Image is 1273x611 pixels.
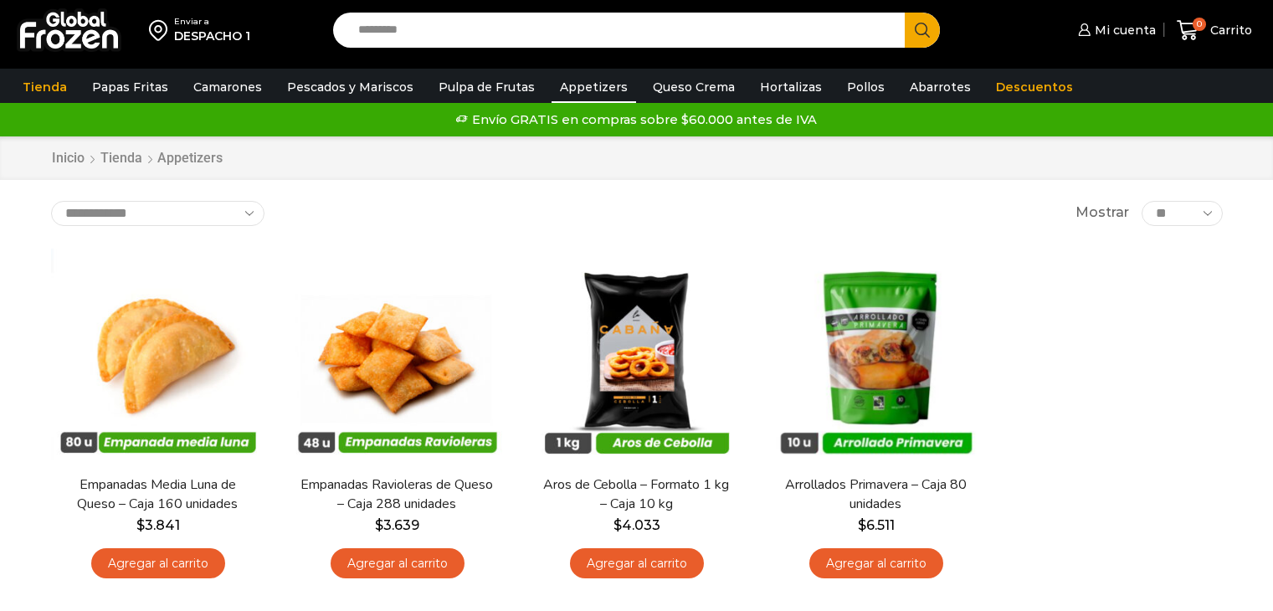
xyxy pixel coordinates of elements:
[1173,11,1256,50] a: 0 Carrito
[51,149,85,168] a: Inicio
[552,71,636,103] a: Appetizers
[279,71,422,103] a: Pescados y Mariscos
[779,475,972,514] a: Arrollados Primavera – Caja 80 unidades
[905,13,940,48] button: Search button
[858,517,866,533] span: $
[1074,13,1156,47] a: Mi cuenta
[839,71,893,103] a: Pollos
[752,71,830,103] a: Hortalizas
[988,71,1081,103] a: Descuentos
[84,71,177,103] a: Papas Fritas
[91,548,225,579] a: Agregar al carrito: “Empanadas Media Luna de Queso - Caja 160 unidades”
[613,517,622,533] span: $
[570,548,704,579] a: Agregar al carrito: “Aros de Cebolla - Formato 1 kg - Caja 10 kg”
[174,28,250,44] div: DESPACHO 1
[51,149,223,168] nav: Breadcrumb
[149,16,174,44] img: address-field-icon.svg
[644,71,743,103] a: Queso Crema
[1193,18,1206,31] span: 0
[174,16,250,28] div: Enviar a
[858,517,895,533] bdi: 6.511
[157,150,223,166] h1: Appetizers
[540,475,732,514] a: Aros de Cebolla – Formato 1 kg – Caja 10 kg
[300,475,493,514] a: Empanadas Ravioleras de Queso – Caja 288 unidades
[136,517,180,533] bdi: 3.841
[375,517,419,533] bdi: 3.639
[1206,22,1252,39] span: Carrito
[1091,22,1156,39] span: Mi cuenta
[136,517,145,533] span: $
[613,517,660,533] bdi: 4.033
[100,149,143,168] a: Tienda
[61,475,254,514] a: Empanadas Media Luna de Queso – Caja 160 unidades
[375,517,383,533] span: $
[185,71,270,103] a: Camarones
[809,548,943,579] a: Agregar al carrito: “Arrollados Primavera - Caja 80 unidades”
[1075,203,1129,223] span: Mostrar
[430,71,543,103] a: Pulpa de Frutas
[331,548,465,579] a: Agregar al carrito: “Empanadas Ravioleras de Queso - Caja 288 unidades”
[901,71,979,103] a: Abarrotes
[51,201,264,226] select: Pedido de la tienda
[14,71,75,103] a: Tienda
